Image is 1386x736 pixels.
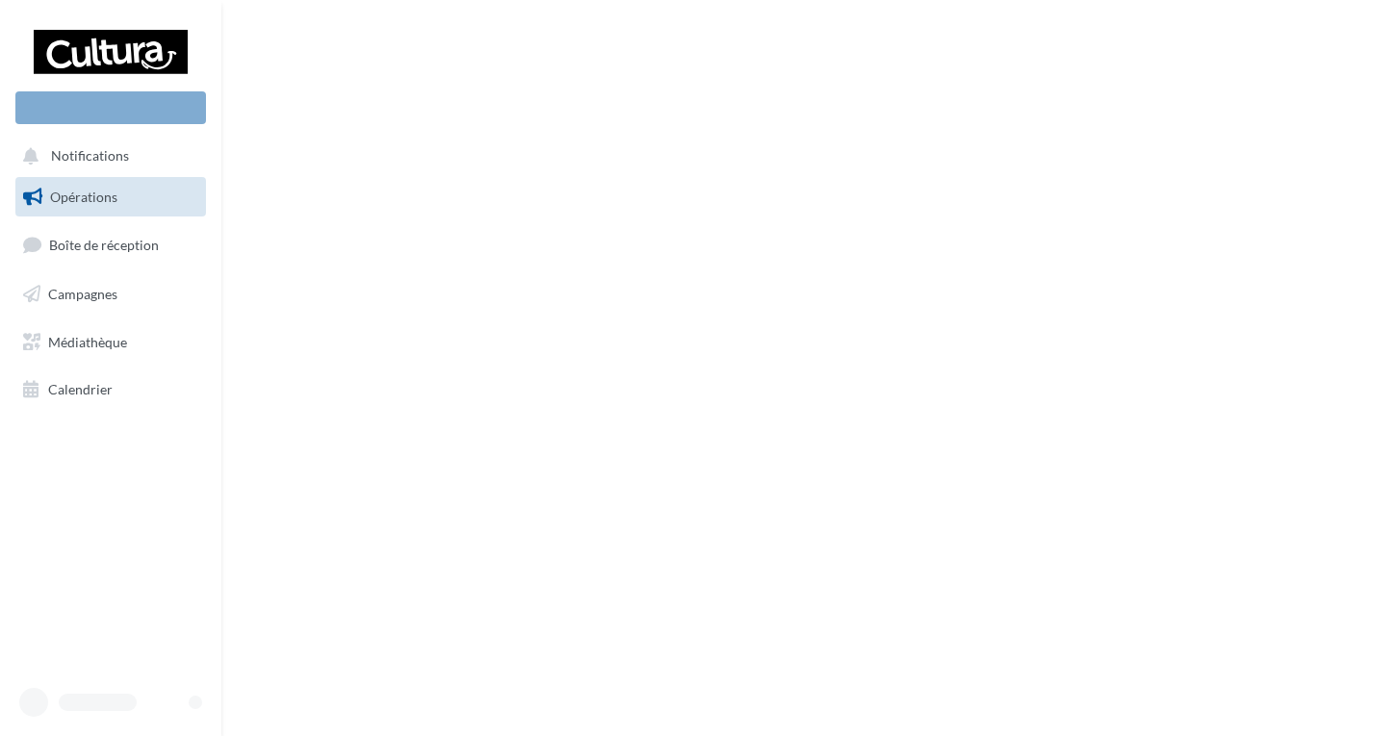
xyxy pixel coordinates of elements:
a: Médiathèque [12,322,210,363]
span: Calendrier [48,381,113,397]
span: Notifications [51,148,129,165]
a: Calendrier [12,369,210,410]
span: Campagnes [48,286,117,302]
span: Médiathèque [48,333,127,349]
div: Nouvelle campagne [15,91,206,124]
span: Boîte de réception [49,237,159,253]
span: Opérations [50,189,117,205]
a: Opérations [12,177,210,217]
a: Campagnes [12,274,210,315]
a: Boîte de réception [12,224,210,266]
